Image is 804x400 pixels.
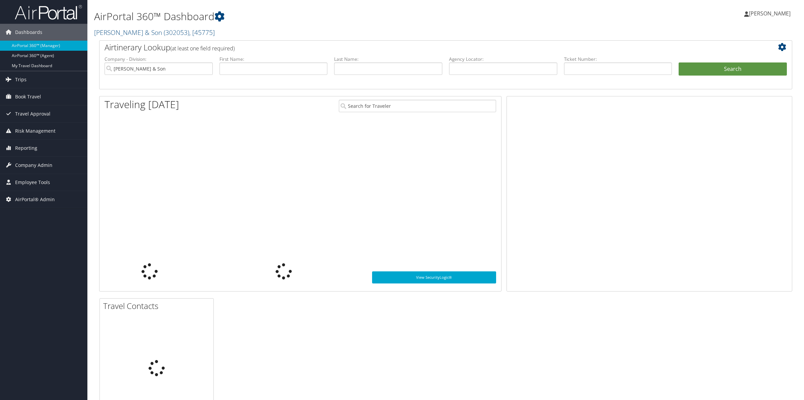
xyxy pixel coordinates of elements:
h2: Airtinerary Lookup [105,42,729,53]
img: airportal-logo.png [15,4,82,20]
label: Company - Division: [105,56,213,62]
span: Book Travel [15,88,41,105]
label: Last Name: [334,56,442,62]
span: (at least one field required) [170,45,235,52]
button: Search [679,62,787,76]
label: Ticket Number: [564,56,672,62]
span: AirPortal® Admin [15,191,55,208]
label: First Name: [219,56,328,62]
a: View SecurityLogic® [372,271,496,283]
a: [PERSON_NAME] [744,3,797,24]
span: Reporting [15,140,37,157]
span: Dashboards [15,24,42,41]
h2: Travel Contacts [103,300,213,312]
h1: AirPortal 360™ Dashboard [94,9,563,24]
span: [PERSON_NAME] [749,10,791,17]
label: Agency Locator: [449,56,557,62]
h1: Traveling [DATE] [105,97,179,112]
span: Employee Tools [15,174,50,191]
span: Risk Management [15,123,55,139]
span: , [ 45775 ] [189,28,215,37]
span: Travel Approval [15,105,50,122]
span: Company Admin [15,157,52,174]
a: [PERSON_NAME] & Son [94,28,215,37]
input: Search for Traveler [339,100,496,112]
span: ( 302053 ) [164,28,189,37]
span: Trips [15,71,27,88]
